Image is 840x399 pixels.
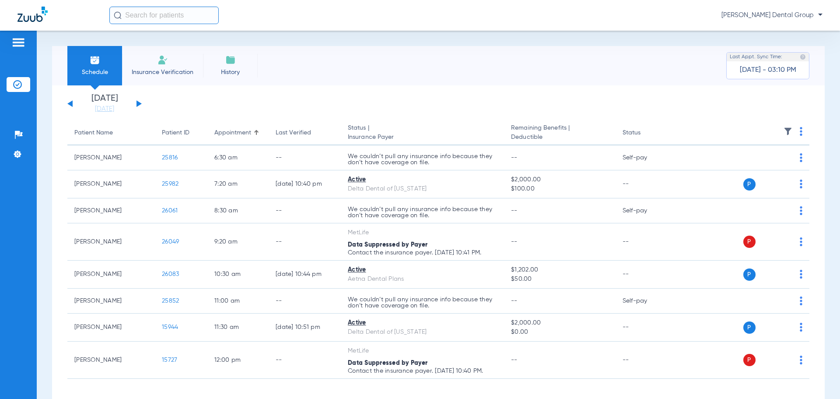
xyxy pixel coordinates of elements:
p: Contact the insurance payer. [DATE] 10:41 PM. [348,250,497,256]
div: Last Verified [276,128,311,138]
th: Status | [341,121,504,145]
div: Appointment [214,128,262,138]
th: Status [616,121,675,145]
td: -- [616,170,675,198]
td: [PERSON_NAME] [67,170,155,198]
div: MetLife [348,228,497,237]
td: [PERSON_NAME] [67,261,155,289]
img: Search Icon [114,11,122,19]
span: $100.00 [511,184,608,194]
div: Active [348,318,497,328]
td: -- [269,289,341,314]
span: P [743,354,756,366]
img: group-dot-blue.svg [800,297,802,305]
span: P [743,268,756,281]
span: 25982 [162,181,178,187]
td: 9:20 AM [207,223,269,261]
li: [DATE] [78,94,131,113]
p: We couldn’t pull any insurance info because they don’t have coverage on file. [348,297,497,309]
img: group-dot-blue.svg [800,153,802,162]
td: [PERSON_NAME] [67,145,155,170]
span: Deductible [511,133,608,142]
td: -- [269,145,341,170]
td: Self-pay [616,145,675,170]
div: Last Verified [276,128,334,138]
span: History [210,68,251,77]
td: -- [616,314,675,342]
td: -- [269,342,341,379]
td: 10:30 AM [207,261,269,289]
span: -- [511,208,518,214]
span: Data Suppressed by Payer [348,242,427,248]
div: Patient ID [162,128,189,138]
img: group-dot-blue.svg [800,356,802,364]
span: $0.00 [511,328,608,337]
p: Contact the insurance payer. [DATE] 10:40 PM. [348,368,497,374]
th: Remaining Benefits | [504,121,615,145]
div: MetLife [348,346,497,356]
img: Manual Insurance Verification [157,55,168,65]
img: group-dot-blue.svg [800,270,802,279]
div: Patient ID [162,128,200,138]
span: 15727 [162,357,177,363]
td: [PERSON_NAME] [67,223,155,261]
span: [DATE] - 03:10 PM [740,66,796,74]
div: Active [348,265,497,275]
td: [PERSON_NAME] [67,198,155,223]
td: 12:00 PM [207,342,269,379]
img: group-dot-blue.svg [800,127,802,136]
p: We couldn’t pull any insurance info because they don’t have coverage on file. [348,153,497,166]
img: filter.svg [784,127,792,136]
img: group-dot-blue.svg [800,237,802,246]
img: Zuub Logo [17,7,48,22]
img: History [225,55,236,65]
img: group-dot-blue.svg [800,323,802,332]
img: last sync help info [800,54,806,60]
img: hamburger-icon [11,37,25,48]
td: 11:30 AM [207,314,269,342]
div: Patient Name [74,128,113,138]
td: [DATE] 10:44 PM [269,261,341,289]
span: -- [511,357,518,363]
td: -- [269,198,341,223]
span: 25852 [162,298,179,304]
span: $2,000.00 [511,175,608,184]
a: [DATE] [78,105,131,113]
span: [PERSON_NAME] Dental Group [721,11,822,20]
td: -- [269,223,341,261]
span: 26049 [162,239,179,245]
div: Delta Dental of [US_STATE] [348,328,497,337]
span: -- [511,239,518,245]
td: Self-pay [616,289,675,314]
span: Last Appt. Sync Time: [730,53,782,61]
div: Patient Name [74,128,148,138]
span: 26083 [162,271,179,277]
img: group-dot-blue.svg [800,180,802,188]
img: Schedule [90,55,100,65]
td: 7:20 AM [207,170,269,198]
td: [DATE] 10:51 PM [269,314,341,342]
iframe: Chat Widget [796,357,840,399]
span: P [743,236,756,248]
td: -- [616,261,675,289]
span: Insurance Payer [348,133,497,142]
td: 11:00 AM [207,289,269,314]
td: -- [616,223,675,261]
td: [PERSON_NAME] [67,314,155,342]
span: 26061 [162,208,178,214]
div: Appointment [214,128,251,138]
span: Data Suppressed by Payer [348,360,427,366]
td: [PERSON_NAME] [67,289,155,314]
span: -- [511,155,518,161]
img: group-dot-blue.svg [800,206,802,215]
td: Self-pay [616,198,675,223]
td: [DATE] 10:40 PM [269,170,341,198]
p: We couldn’t pull any insurance info because they don’t have coverage on file. [348,206,497,219]
span: $2,000.00 [511,318,608,328]
span: 25816 [162,155,178,161]
span: P [743,178,756,191]
span: 15944 [162,324,178,330]
td: -- [616,342,675,379]
input: Search for patients [109,7,219,24]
